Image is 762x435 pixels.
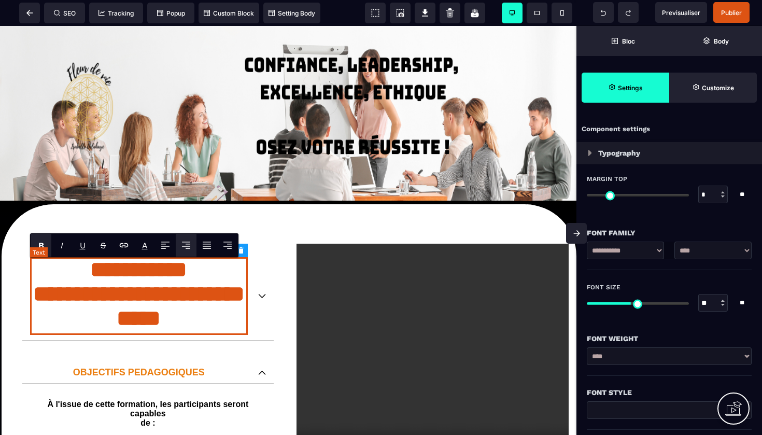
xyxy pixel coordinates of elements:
span: Setting Body [269,9,315,17]
span: Strike-through [93,234,114,257]
span: View components [365,3,386,23]
span: Publier [721,9,742,17]
span: Align Justify [196,234,217,257]
img: loading [588,150,592,156]
span: Preview [655,2,707,23]
text: À l'issue de cette formation, les participants seront capables de : [30,371,266,414]
s: S [101,241,106,250]
b: B [38,241,44,250]
span: Underline [72,234,93,257]
span: Bold [31,234,51,257]
span: Open Style Manager [669,73,757,103]
span: Align Right [217,234,238,257]
strong: Body [714,37,729,45]
div: Font Style [587,386,752,399]
strong: Settings [618,84,643,92]
p: A [142,241,148,250]
span: Screenshot [390,3,411,23]
span: Align Left [155,234,176,257]
span: SEO [54,9,76,17]
p: Typography [598,147,640,159]
span: Link [114,234,134,257]
label: Font color [142,241,148,250]
span: Font Size [587,283,620,291]
span: Settings [582,73,669,103]
u: U [80,241,86,250]
i: I [61,241,63,250]
span: Tracking [98,9,134,17]
div: Font Weight [587,332,752,345]
span: Margin Top [587,175,627,183]
span: Italic [51,234,72,257]
strong: Bloc [622,37,635,45]
span: Open Blocks [576,26,669,56]
div: Component settings [576,119,762,139]
p: OBJECTIFS PEDAGOGIQUES [30,341,248,352]
div: Font Family [587,227,752,239]
span: Previsualiser [662,9,700,17]
span: Popup [157,9,185,17]
span: Custom Block [204,9,254,17]
span: Open Layer Manager [669,26,762,56]
span: Align Center [176,234,196,257]
strong: Customize [702,84,734,92]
